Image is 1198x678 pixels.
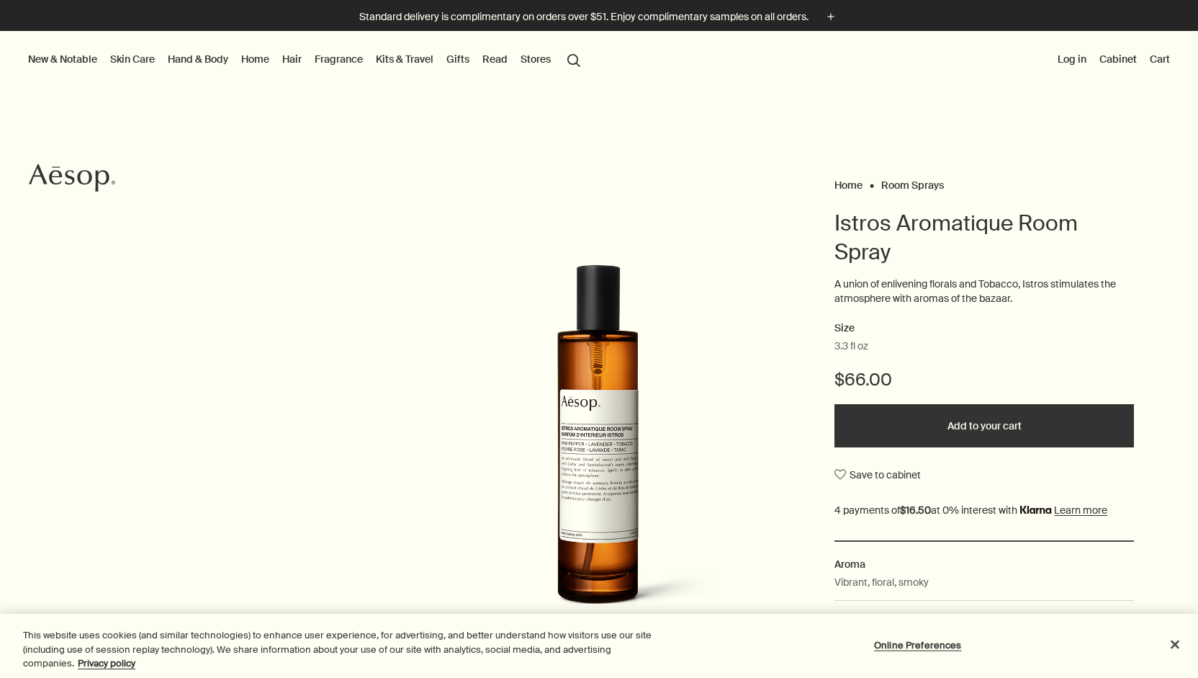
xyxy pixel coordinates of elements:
h1: Istros Aromatique Room Spray [834,209,1134,267]
span: $66.00 [834,368,892,391]
a: Cabinet [1096,50,1140,68]
div: This website uses cookies (and similar technologies) to enhance user experience, for advertising,... [23,628,659,671]
p: Standard delivery is complimentary on orders over $51. Enjoy complimentary samples on all orders. [359,9,809,24]
button: Open search [561,45,587,73]
h2: Size [834,320,1134,337]
button: Stores [518,50,554,68]
button: Save to cabinet [834,462,921,488]
a: Home [238,50,272,68]
h2: Aroma [834,556,1134,572]
a: Home [834,179,863,185]
div: Istros Aromatique Room Spray [400,264,799,648]
button: Add to your cart - $66.00 [834,404,1134,447]
button: Online Preferences, Opens the preference center dialog [873,630,963,659]
p: A union of enlivening florals and Tobacco, Istros stimulates the atmosphere with aromas of the ba... [834,277,1134,305]
a: Read [479,50,510,68]
a: Aesop [25,160,119,200]
span: 3.3 fl oz [834,339,868,354]
p: Vibrant, floral, smoky [834,574,929,590]
a: Hair [279,50,305,68]
button: Standard delivery is complimentary on orders over $51. Enjoy complimentary samples on all orders. [359,9,839,25]
a: More information about your privacy, opens in a new tab [78,657,135,669]
svg: Aesop [29,164,115,192]
button: New & Notable [25,50,100,68]
button: Log in [1055,50,1089,68]
a: Fragrance [312,50,366,68]
a: Hand & Body [165,50,231,68]
a: Skin Care [107,50,158,68]
button: Cart [1147,50,1173,68]
nav: primary [25,31,587,89]
a: Kits & Travel [373,50,436,68]
h2: Usage [834,611,1134,627]
a: Gifts [443,50,472,68]
button: Close [1159,628,1191,660]
nav: supplementary [1055,31,1173,89]
img: Back of Istros Aromatique Room Spray in amber glass bottle [443,264,760,630]
a: Room Sprays [881,179,944,185]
